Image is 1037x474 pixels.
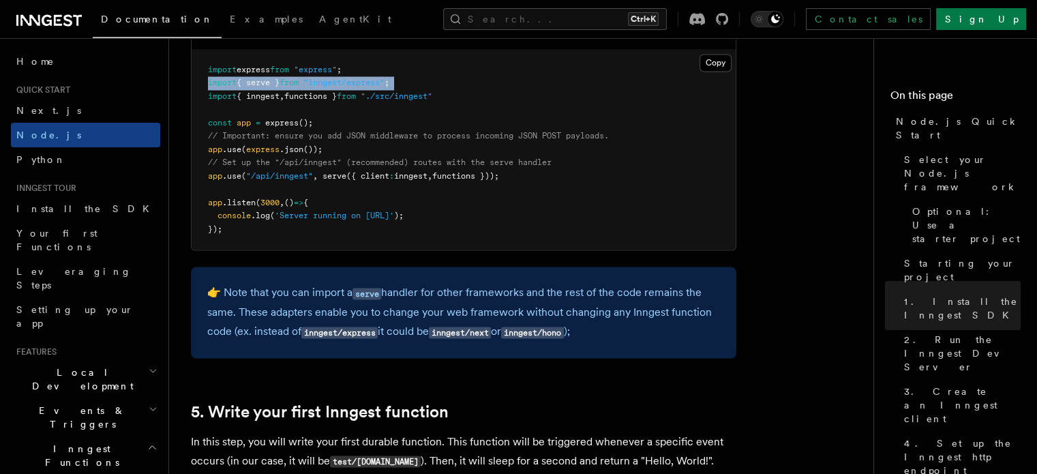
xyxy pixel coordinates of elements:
span: }); [208,224,222,234]
span: Your first Functions [16,228,97,252]
span: "/api/inngest" [246,171,313,181]
span: functions } [284,91,337,101]
a: Starting your project [899,251,1021,289]
span: functions })); [432,171,499,181]
span: () [284,198,294,207]
code: inngest/next [429,327,491,338]
code: serve [352,288,381,299]
span: ); [394,211,404,220]
span: app [208,198,222,207]
button: Copy [700,54,732,72]
span: Examples [230,14,303,25]
span: from [270,65,289,74]
span: { serve } [237,78,280,87]
a: 1. Install the Inngest SDK [899,289,1021,327]
span: Python [16,154,66,165]
span: : [389,171,394,181]
h4: On this page [890,87,1021,109]
span: (); [299,118,313,128]
span: ( [241,171,246,181]
span: 1. Install the Inngest SDK [904,295,1021,322]
span: , [427,171,432,181]
span: express [237,65,270,74]
span: , [313,171,318,181]
span: app [237,118,251,128]
span: Local Development [11,366,149,393]
span: Next.js [16,105,81,116]
a: Python [11,147,160,172]
code: test/[DOMAIN_NAME] [330,456,421,467]
a: Node.js [11,123,160,147]
span: app [208,145,222,154]
span: from [280,78,299,87]
span: console [217,211,251,220]
span: express [246,145,280,154]
span: import [208,65,237,74]
a: Optional: Use a starter project [907,199,1021,251]
span: ()); [303,145,322,154]
a: Leveraging Steps [11,259,160,297]
a: Documentation [93,4,222,38]
span: Inngest tour [11,183,76,194]
span: Features [11,346,57,357]
span: => [294,198,303,207]
span: , [280,198,284,207]
a: Setting up your app [11,297,160,336]
span: ; [337,65,342,74]
span: ( [256,198,260,207]
a: Your first Functions [11,221,160,259]
a: serve [352,286,381,299]
span: 2. Run the Inngest Dev Server [904,333,1021,374]
span: ( [241,145,246,154]
span: "inngest/express" [303,78,385,87]
code: inngest/hono [501,327,563,338]
span: AgentKit [319,14,391,25]
span: const [208,118,232,128]
a: Node.js Quick Start [890,109,1021,147]
span: Events & Triggers [11,404,149,431]
span: app [208,171,222,181]
button: Search...Ctrl+K [443,8,667,30]
span: Documentation [101,14,213,25]
a: 5. Write your first Inngest function [191,402,449,421]
a: Select your Node.js framework [899,147,1021,199]
span: from [337,91,356,101]
span: 3000 [260,198,280,207]
span: .json [280,145,303,154]
span: Node.js [16,130,81,140]
span: 'Server running on [URL]' [275,211,394,220]
span: inngest [394,171,427,181]
span: .use [222,145,241,154]
p: In this step, you will write your first durable function. This function will be triggered wheneve... [191,432,736,471]
span: Inngest Functions [11,442,147,469]
span: { inngest [237,91,280,101]
span: Starting your project [904,256,1021,284]
span: express [265,118,299,128]
span: Install the SDK [16,203,157,214]
span: Node.js Quick Start [896,115,1021,142]
p: 👉 Note that you can import a handler for other frameworks and the rest of the code remains the sa... [207,283,720,342]
span: Quick start [11,85,70,95]
span: ( [270,211,275,220]
span: , [280,91,284,101]
span: Setting up your app [16,304,134,329]
span: import [208,91,237,101]
a: Home [11,49,160,74]
kbd: Ctrl+K [628,12,659,26]
span: .log [251,211,270,220]
span: serve [322,171,346,181]
a: 2. Run the Inngest Dev Server [899,327,1021,379]
button: Toggle dark mode [751,11,783,27]
button: Local Development [11,360,160,398]
span: Select your Node.js framework [904,153,1021,194]
a: Contact sales [806,8,931,30]
span: .listen [222,198,256,207]
span: Optional: Use a starter project [912,205,1021,246]
a: 3. Create an Inngest client [899,379,1021,431]
span: // Set up the "/api/inngest" (recommended) routes with the serve handler [208,158,552,167]
span: ; [385,78,389,87]
a: Install the SDK [11,196,160,221]
code: ./index.ts [202,31,250,40]
a: Next.js [11,98,160,123]
code: inngest/express [301,327,378,338]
